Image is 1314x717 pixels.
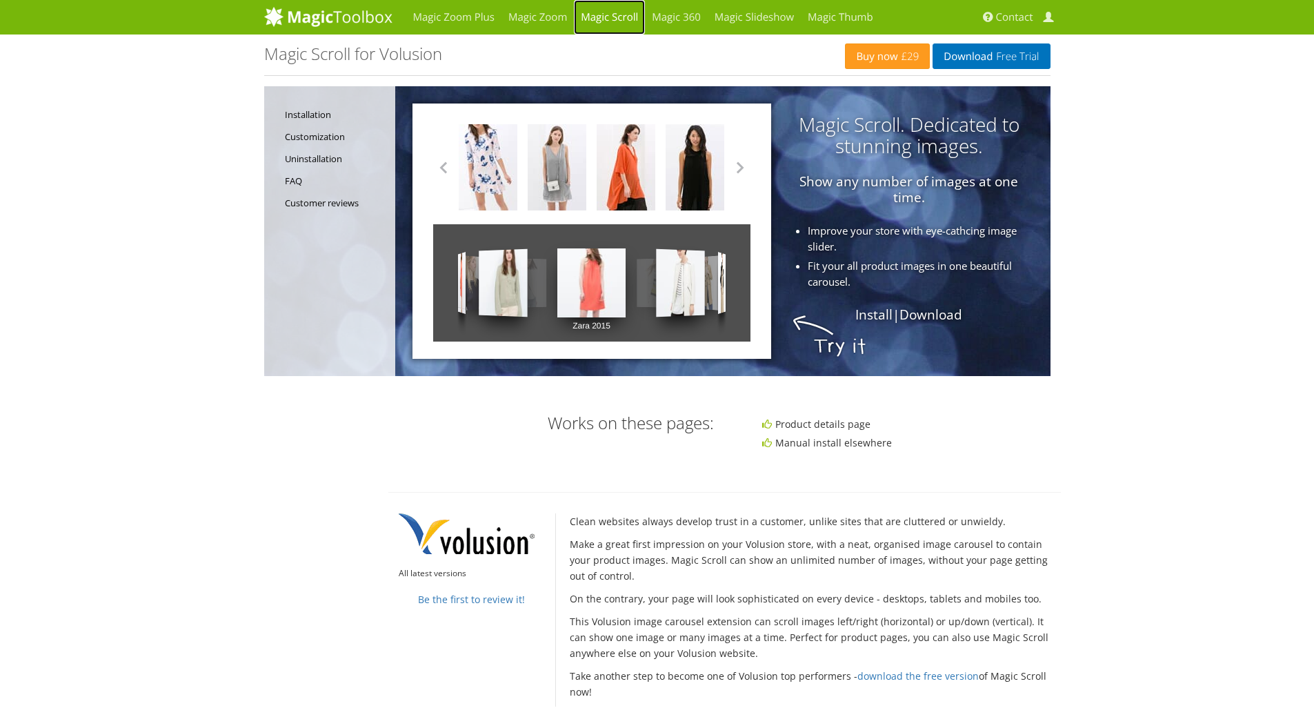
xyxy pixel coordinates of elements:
[762,416,1048,432] li: Product details page
[855,306,893,324] a: Install
[395,114,1023,157] h3: Magic Scroll. Dedicated to stunning images.
[570,668,1050,700] p: Take another step to become one of Volusion top performers - of Magic Scroll now!
[285,126,388,148] a: Customization
[857,669,979,682] a: download the free version
[285,148,388,170] a: Uninstallation
[264,45,442,63] h1: Magic Scroll for Volusion
[993,51,1039,62] span: Free Trial
[264,6,392,27] img: MagicToolbox.com - Image tools for your website
[285,104,388,126] a: Installation
[570,613,1050,661] p: This Volusion image carousel extension can scroll images left/right (horizontal) or up/down (vert...
[395,307,1023,323] p: |
[898,51,919,62] span: £29
[557,224,626,342] a: Zara 2015
[395,174,1023,206] p: Show any number of images at one time.
[933,43,1050,69] a: DownloadFree Trial
[570,536,1050,584] p: Make a great first impression on your Volusion store, with a neat, organised image carousel to co...
[899,306,962,324] a: Download
[762,435,1048,451] li: Manual install elsewhere
[845,43,930,69] a: Buy now£29
[418,593,525,606] a: Be the first to review it!
[570,591,1050,607] p: On the contrary, your page will look sophisticated on every device - desktops, tablets and mobile...
[573,317,610,334] span: Zara 2015
[399,414,715,432] h3: Works on these pages:
[285,170,388,192] a: FAQ
[399,565,546,581] ul: All latest versions
[285,192,388,214] a: Customer reviews
[570,513,1050,529] p: Clean websites always develop trust in a customer, unlike sites that are cluttered or unwieldy.
[996,10,1033,24] span: Contact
